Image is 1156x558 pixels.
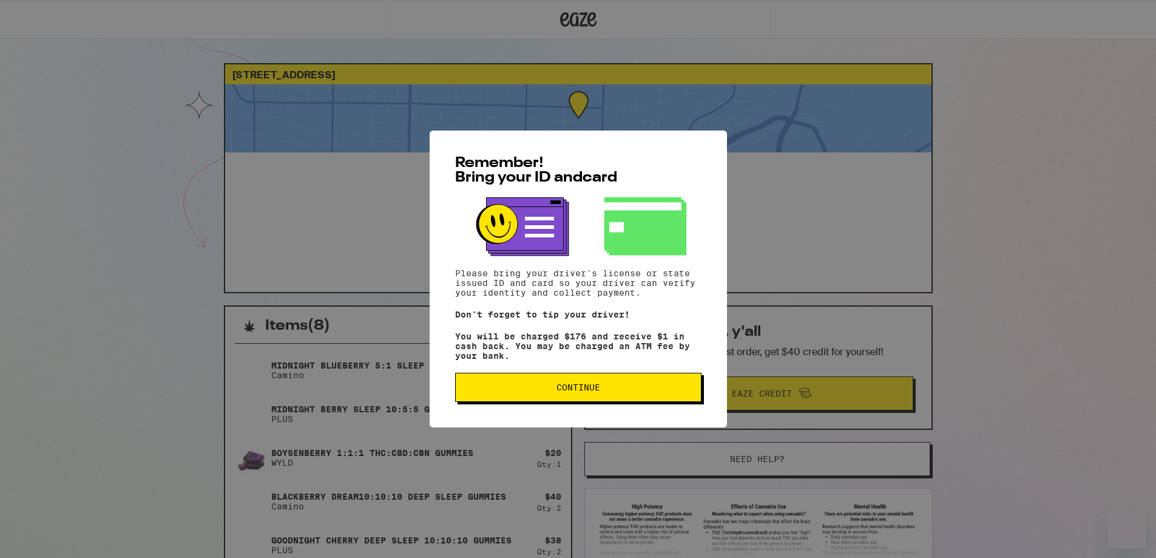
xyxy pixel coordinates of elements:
p: Don't forget to tip your driver! [455,310,701,319]
button: Continue [455,373,701,402]
p: Please bring your driver's license or state issued ID and card so your driver can verify your ide... [455,268,701,298]
span: Remember! Bring your ID and card [455,156,617,185]
span: Continue [556,383,600,392]
iframe: Button to launch messaging window [1107,509,1146,548]
p: You will be charged $176 and receive $1 in cash back. You may be charged an ATM fee by your bank. [455,332,701,361]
